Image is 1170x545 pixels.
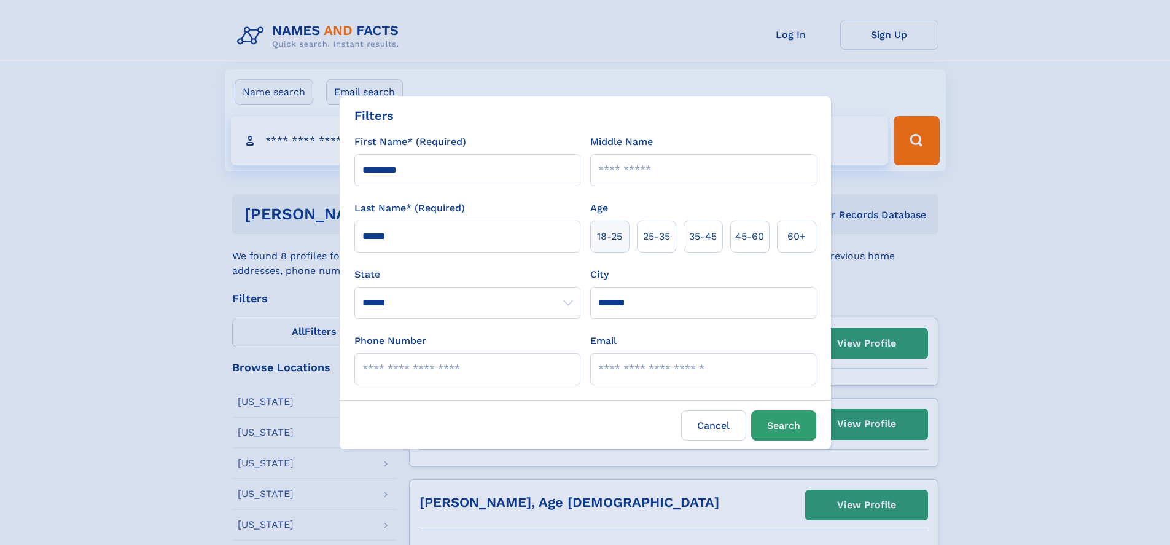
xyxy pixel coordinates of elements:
div: Filters [354,106,394,125]
label: Age [590,201,608,216]
label: City [590,267,609,282]
label: Email [590,334,617,348]
label: Middle Name [590,135,653,149]
label: Last Name* (Required) [354,201,465,216]
label: Phone Number [354,334,426,348]
span: 35‑45 [689,229,717,244]
label: State [354,267,580,282]
button: Search [751,410,816,441]
span: 60+ [787,229,806,244]
label: Cancel [681,410,746,441]
span: 45‑60 [735,229,764,244]
span: 18‑25 [597,229,622,244]
label: First Name* (Required) [354,135,466,149]
span: 25‑35 [643,229,670,244]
